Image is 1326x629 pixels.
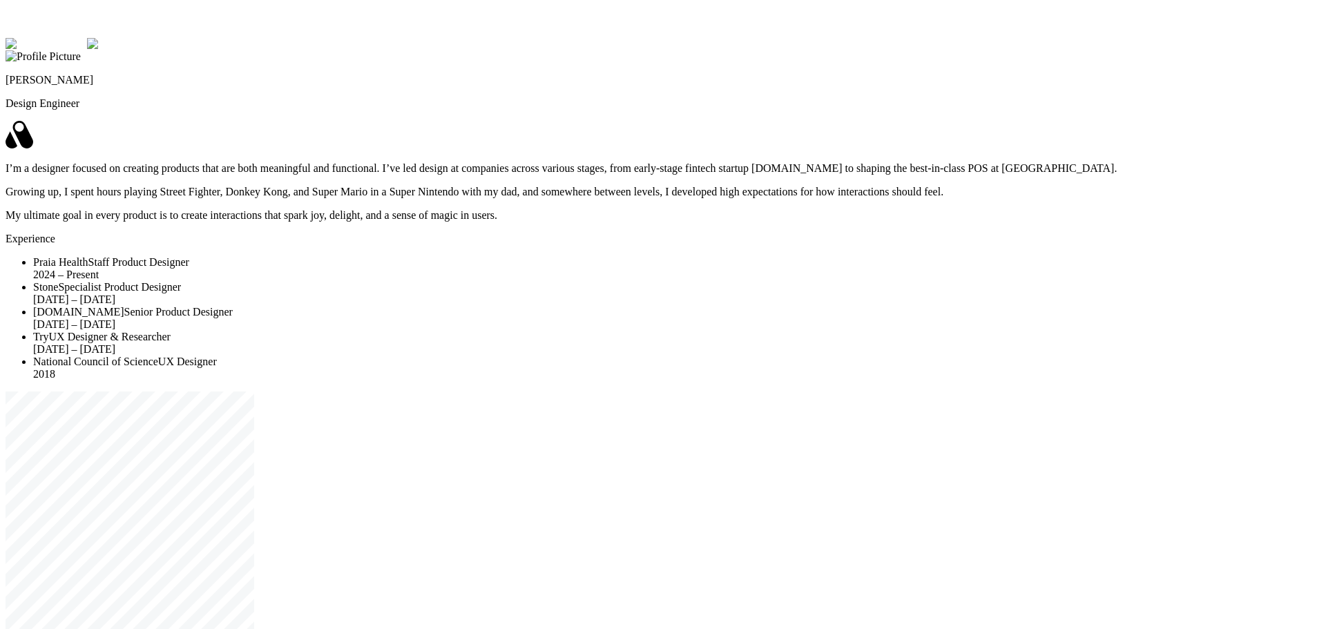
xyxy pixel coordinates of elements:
[33,356,158,367] span: National Council of Science
[6,186,1320,198] p: Growing up, I spent hours playing Street Fighter, Donkey Kong, and Super Mario in a Super Nintend...
[33,256,88,268] span: Praia Health
[33,306,124,318] span: [DOMAIN_NAME]
[6,97,1320,110] p: Design Engineer
[58,281,181,293] span: Specialist Product Designer
[6,162,1320,175] p: I’m a designer focused on creating products that are both meaningful and functional. I’ve led des...
[6,38,87,50] img: Profile example
[158,356,217,367] span: UX Designer
[6,233,1320,245] p: Experience
[33,281,58,293] span: Stone
[6,209,1320,222] p: My ultimate goal in every product is to create interactions that spark joy, delight, and a sense ...
[87,38,169,50] img: Profile example
[33,318,1320,331] div: [DATE] – [DATE]
[33,368,1320,380] div: 2018
[33,343,1320,356] div: [DATE] – [DATE]
[6,74,1320,86] p: [PERSON_NAME]
[33,293,1320,306] div: [DATE] – [DATE]
[33,269,1320,281] div: 2024 – Present
[33,331,49,342] span: Try
[6,50,81,63] img: Profile Picture
[49,331,171,342] span: UX Designer & Researcher
[88,256,189,268] span: Staff Product Designer
[124,306,233,318] span: Senior Product Designer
